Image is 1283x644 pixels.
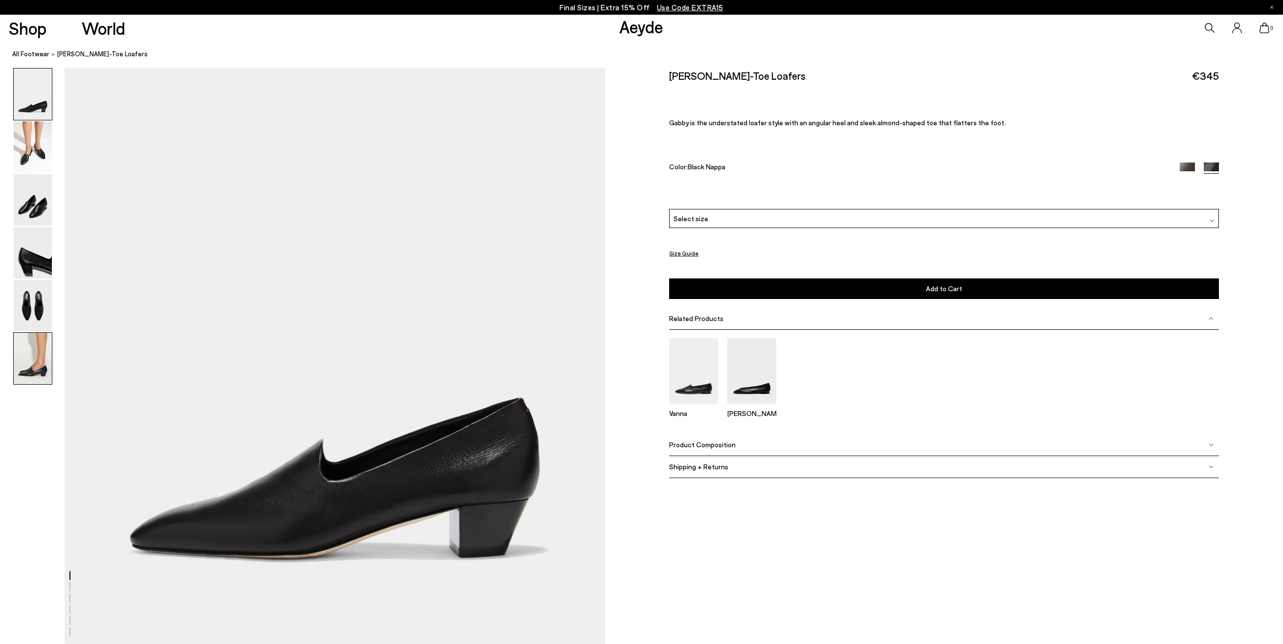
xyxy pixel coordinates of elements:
img: svg%3E [1209,464,1214,469]
a: Vanna Almond-Toe Loafers Vanna [669,397,718,417]
img: Gabby Almond-Toe Loafers - Image 2 [14,121,52,173]
span: Select size [674,213,708,224]
img: Gabby Almond-Toe Loafers - Image 6 [14,333,52,384]
span: Product Composition [669,440,736,449]
img: Gabby Almond-Toe Loafers - Image 5 [14,280,52,331]
img: svg%3E [1209,316,1214,321]
a: Ellie Almond-Toe Flats [PERSON_NAME] [727,397,776,417]
span: Shipping + Returns [669,462,728,471]
nav: breadcrumb [12,41,1283,68]
img: Gabby Almond-Toe Loafers - Image 3 [14,174,52,226]
p: Vanna [669,409,718,417]
span: 0 [1269,25,1274,31]
p: Gabby is the understated loafer style with an angular heel and sleek almond-shaped toe that flatt... [669,118,1218,127]
span: €345 [1192,68,1219,83]
a: All Footwear [12,49,49,59]
span: [PERSON_NAME]-Toe Loafers [57,49,148,59]
a: World [82,20,125,37]
img: svg%3E [1210,218,1215,223]
div: Color: [669,162,1162,174]
img: Gabby Almond-Toe Loafers - Image 1 [14,69,52,120]
a: 0 [1260,23,1269,33]
span: Add to Cart [926,284,962,293]
span: Navigate to /collections/ss25-final-sizes [657,3,723,12]
a: Shop [9,20,46,37]
img: Ellie Almond-Toe Flats [727,338,776,403]
img: svg%3E [1209,442,1214,447]
span: Related Products [669,314,723,322]
button: Size Guide [669,246,698,260]
button: Add to Cart [669,278,1218,299]
img: Gabby Almond-Toe Loafers - Image 4 [14,227,52,278]
h2: [PERSON_NAME]-Toe Loafers [669,69,806,83]
img: Vanna Almond-Toe Loafers [669,338,718,403]
span: Black Nappa [688,162,725,171]
p: [PERSON_NAME] [727,409,776,417]
a: Aeyde [619,16,663,37]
